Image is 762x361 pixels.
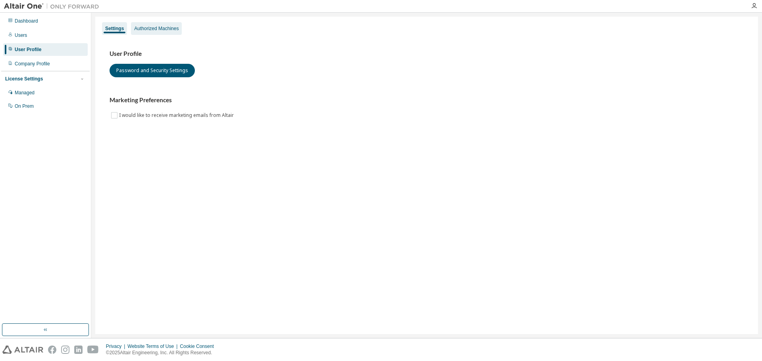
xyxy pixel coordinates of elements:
img: Altair One [4,2,103,10]
button: Password and Security Settings [110,64,195,77]
div: User Profile [15,46,41,53]
img: altair_logo.svg [2,346,43,354]
div: License Settings [5,76,43,82]
img: youtube.svg [87,346,99,354]
div: Company Profile [15,61,50,67]
div: Users [15,32,27,38]
h3: User Profile [110,50,744,58]
p: © 2025 Altair Engineering, Inc. All Rights Reserved. [106,350,219,356]
div: Settings [105,25,124,32]
div: Managed [15,90,35,96]
div: Privacy [106,343,127,350]
img: instagram.svg [61,346,69,354]
img: facebook.svg [48,346,56,354]
div: On Prem [15,103,34,109]
label: I would like to receive marketing emails from Altair [119,111,235,120]
img: linkedin.svg [74,346,83,354]
div: Website Terms of Use [127,343,180,350]
div: Authorized Machines [134,25,179,32]
h3: Marketing Preferences [110,96,744,104]
div: Dashboard [15,18,38,24]
div: Cookie Consent [180,343,218,350]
